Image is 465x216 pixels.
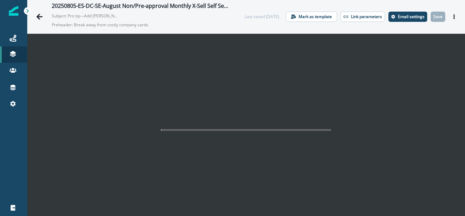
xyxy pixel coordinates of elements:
p: Save [433,14,443,19]
p: Mark as template [299,14,332,19]
p: Preheader: Break away from costly company cards. [52,19,222,31]
button: Mark as template [286,12,337,22]
img: Inflection [9,6,18,16]
button: Link parameters [340,12,385,22]
button: Save [431,12,445,22]
p: Link parameters [351,14,382,19]
p: Email settings [398,14,424,19]
p: Subject: Pro tip—Add [PERSON_NAME] & Expense for free ☝️ [52,10,120,19]
button: Go back [33,10,46,24]
div: 20250805-ES-DC-SE-August Non/Pre-approval Monthly X-Sell Self Serve EM 2 [52,3,228,10]
div: Last saved [DATE] [245,14,279,20]
button: Actions [449,12,460,22]
button: Settings [388,12,427,22]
